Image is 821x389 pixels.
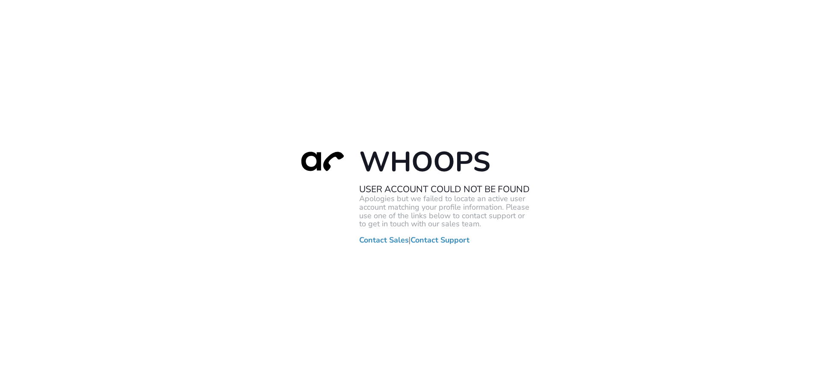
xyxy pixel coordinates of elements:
h1: Whoops [359,144,530,179]
a: Contact Support [410,236,470,245]
p: Apologies but we failed to locate an active user account matching your profile information. Pleas... [359,195,530,228]
h2: User Account Could Not Be Found [359,184,530,195]
a: Contact Sales [359,236,409,245]
div: | [291,144,530,244]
